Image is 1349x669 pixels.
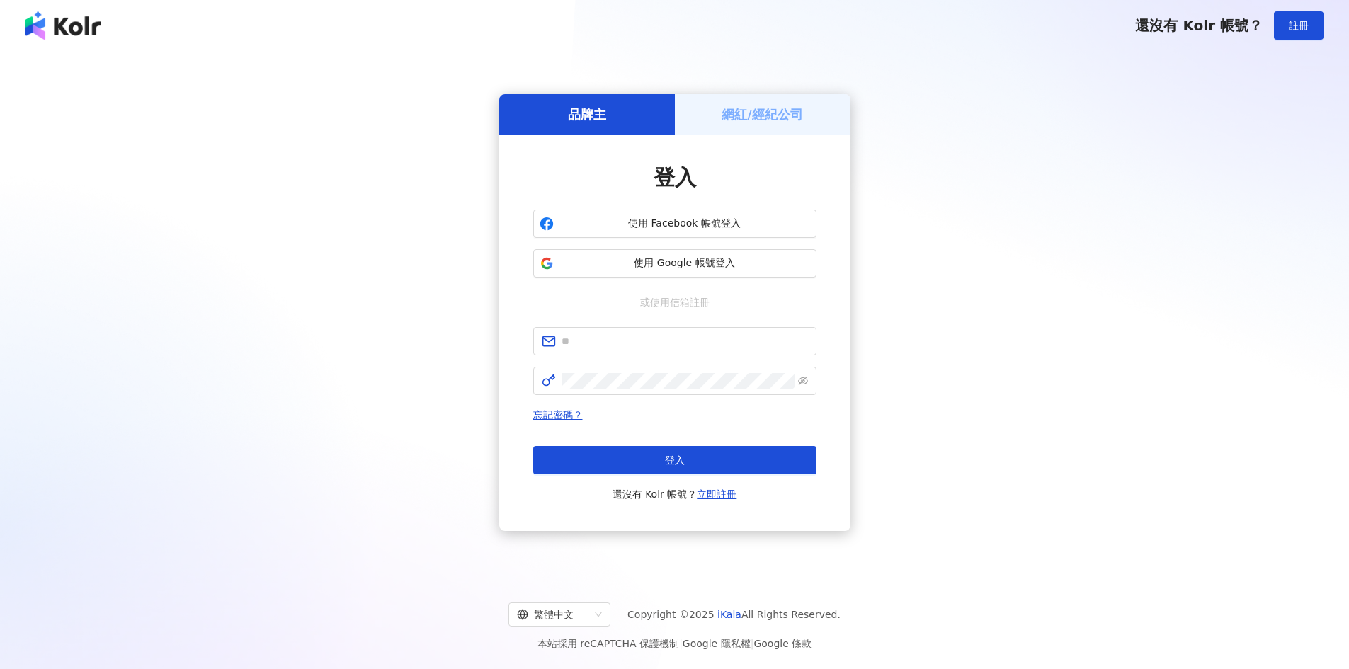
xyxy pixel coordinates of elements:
[568,105,606,123] h5: 品牌主
[533,210,816,238] button: 使用 Facebook 帳號登入
[517,603,589,626] div: 繁體中文
[1274,11,1324,40] button: 註冊
[613,486,737,503] span: 還沒有 Kolr 帳號？
[533,409,583,421] a: 忘記密碼？
[753,638,812,649] a: Google 條款
[683,638,751,649] a: Google 隱私權
[798,376,808,386] span: eye-invisible
[630,295,719,310] span: 或使用信箱註冊
[533,446,816,474] button: 登入
[722,105,803,123] h5: 網紅/經紀公司
[697,488,736,500] a: 立即註冊
[25,11,101,40] img: logo
[717,609,741,620] a: iKala
[665,454,685,466] span: 登入
[559,217,810,231] span: 使用 Facebook 帳號登入
[533,249,816,278] button: 使用 Google 帳號登入
[559,256,810,270] span: 使用 Google 帳號登入
[627,606,841,623] span: Copyright © 2025 All Rights Reserved.
[1289,20,1309,31] span: 註冊
[537,635,812,652] span: 本站採用 reCAPTCHA 保護機制
[751,638,754,649] span: |
[679,638,683,649] span: |
[1135,17,1263,34] span: 還沒有 Kolr 帳號？
[654,165,696,190] span: 登入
